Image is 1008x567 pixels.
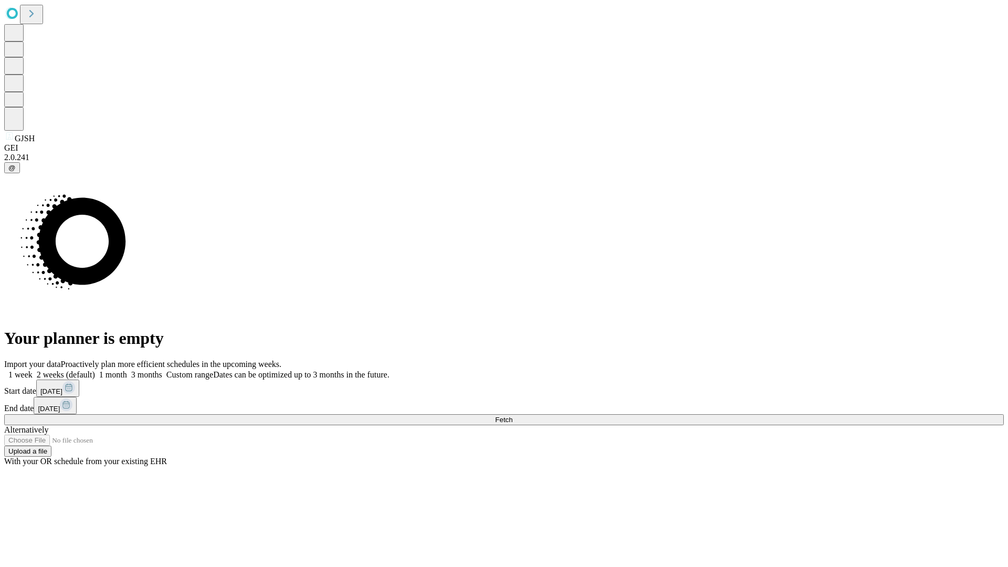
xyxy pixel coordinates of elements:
h1: Your planner is empty [4,329,1004,348]
button: @ [4,162,20,173]
div: 2.0.241 [4,153,1004,162]
span: Dates can be optimized up to 3 months in the future. [213,370,389,379]
span: Custom range [166,370,213,379]
span: GJSH [15,134,35,143]
span: [DATE] [38,405,60,413]
span: Proactively plan more efficient schedules in the upcoming weeks. [61,360,281,369]
span: Fetch [495,416,512,424]
span: With your OR schedule from your existing EHR [4,457,167,466]
span: [DATE] [40,387,62,395]
span: 1 month [99,370,127,379]
span: Alternatively [4,425,48,434]
div: GEI [4,143,1004,153]
div: Start date [4,380,1004,397]
span: Import your data [4,360,61,369]
button: Fetch [4,414,1004,425]
button: [DATE] [34,397,77,414]
div: End date [4,397,1004,414]
span: @ [8,164,16,172]
button: Upload a file [4,446,51,457]
span: 3 months [131,370,162,379]
span: 2 weeks (default) [37,370,95,379]
button: [DATE] [36,380,79,397]
span: 1 week [8,370,33,379]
